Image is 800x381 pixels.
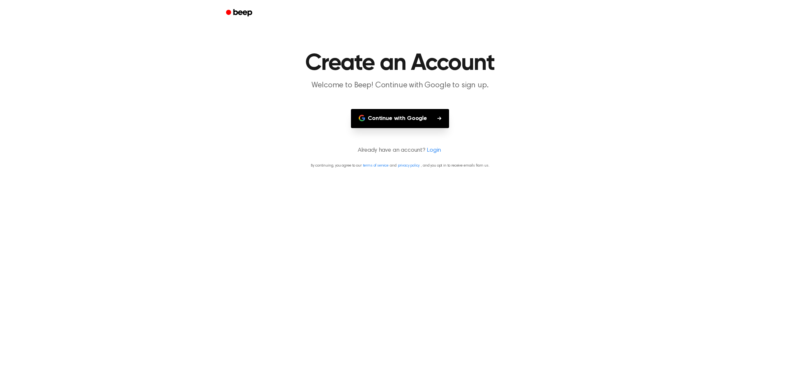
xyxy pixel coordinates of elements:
[351,109,449,128] button: Continue with Google
[234,52,566,75] h1: Create an Account
[8,163,792,169] p: By continuing, you agree to our and , and you opt in to receive emails from us.
[221,7,258,19] a: Beep
[398,164,420,168] a: privacy policy
[276,80,524,91] p: Welcome to Beep! Continue with Google to sign up.
[8,146,792,155] p: Already have an account?
[427,146,441,155] a: Login
[363,164,389,168] a: terms of service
